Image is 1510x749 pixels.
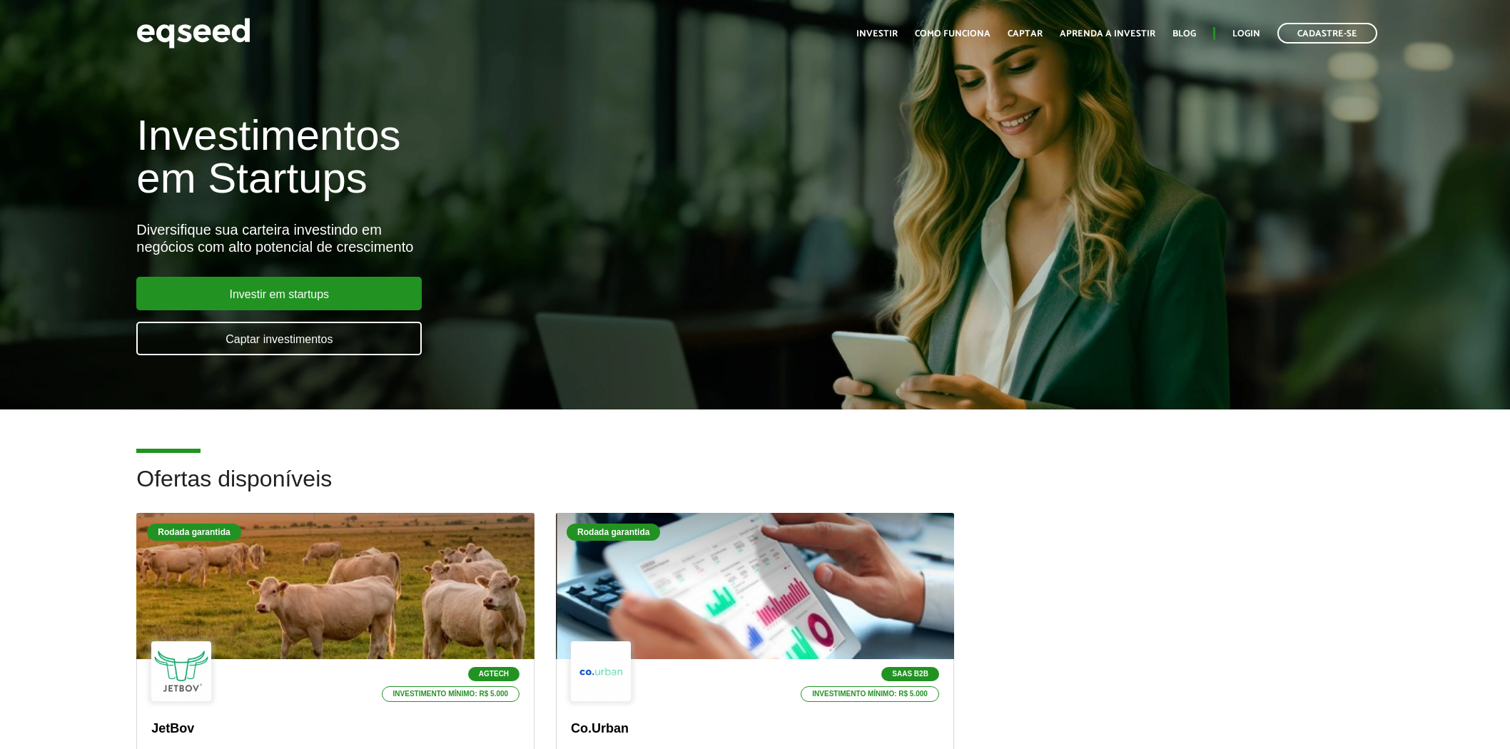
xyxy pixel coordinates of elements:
[1277,23,1377,44] a: Cadastre-se
[1008,29,1043,39] a: Captar
[468,667,520,681] p: Agtech
[136,277,422,310] a: Investir em startups
[136,114,870,200] h1: Investimentos em Startups
[801,686,939,702] p: Investimento mínimo: R$ 5.000
[1232,29,1260,39] a: Login
[1172,29,1196,39] a: Blog
[136,322,422,355] a: Captar investimentos
[856,29,898,39] a: Investir
[147,524,240,541] div: Rodada garantida
[136,14,250,52] img: EqSeed
[571,721,939,737] p: Co.Urban
[915,29,990,39] a: Como funciona
[567,524,660,541] div: Rodada garantida
[136,467,1373,513] h2: Ofertas disponíveis
[1060,29,1155,39] a: Aprenda a investir
[382,686,520,702] p: Investimento mínimo: R$ 5.000
[136,221,870,255] div: Diversifique sua carteira investindo em negócios com alto potencial de crescimento
[881,667,939,681] p: SaaS B2B
[151,721,520,737] p: JetBov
